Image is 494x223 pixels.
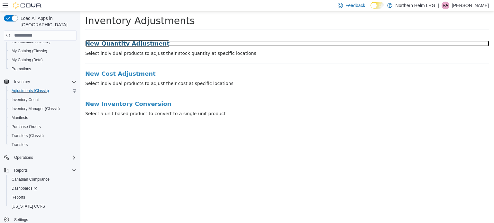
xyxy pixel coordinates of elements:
[6,113,79,122] button: Manifests
[9,193,77,201] span: Reports
[9,38,53,46] a: Classification (Classic)
[9,47,50,55] a: My Catalog (Classic)
[6,175,79,184] button: Canadian Compliance
[6,193,79,202] button: Reports
[6,56,79,64] button: My Catalog (Beta)
[6,184,79,193] a: Dashboards
[14,155,33,160] span: Operations
[9,56,77,64] span: My Catalog (Beta)
[12,88,49,93] span: Adjustments (Classic)
[5,90,409,96] a: New Inventory Conversion
[12,97,39,102] span: Inventory Count
[9,141,30,149] a: Transfers
[12,167,77,174] span: Reports
[18,15,77,28] span: Load All Apps in [GEOGRAPHIC_DATA]
[6,104,79,113] button: Inventory Manager (Classic)
[14,217,28,222] span: Settings
[5,59,409,66] a: New Cost Adjustment
[9,96,77,104] span: Inventory Count
[12,177,50,182] span: Canadian Compliance
[9,193,28,201] a: Reports
[9,176,52,183] a: Canadian Compliance
[443,2,448,9] span: RA
[438,2,439,9] p: |
[12,124,41,129] span: Purchase Orders
[12,78,32,86] button: Inventory
[9,105,77,113] span: Inventory Manager (Classic)
[13,2,42,9] img: Cova
[12,48,47,54] span: My Catalog (Classic)
[9,176,77,183] span: Canadian Compliance
[9,56,45,64] a: My Catalog (Beta)
[9,38,77,46] span: Classification (Classic)
[6,86,79,95] button: Adjustments (Classic)
[6,131,79,140] button: Transfers (Classic)
[12,106,60,111] span: Inventory Manager (Classic)
[452,2,489,9] p: [PERSON_NAME]
[5,29,409,36] a: New Quantity Adjustment
[9,65,34,73] a: Promotions
[9,132,46,140] a: Transfers (Classic)
[9,132,77,140] span: Transfers (Classic)
[12,66,31,72] span: Promotions
[6,95,79,104] button: Inventory Count
[6,64,79,73] button: Promotions
[396,2,435,9] p: Northern Helm LRG
[12,154,77,161] span: Operations
[12,186,37,191] span: Dashboards
[345,2,365,9] span: Feedback
[12,39,50,45] span: Classification (Classic)
[12,78,77,86] span: Inventory
[9,96,41,104] a: Inventory Count
[5,39,409,46] p: Select individual products to adjust their stock quantity at specific locations
[370,2,384,9] input: Dark Mode
[9,65,77,73] span: Promotions
[9,47,77,55] span: My Catalog (Classic)
[9,87,77,95] span: Adjustments (Classic)
[12,142,28,147] span: Transfers
[9,141,77,149] span: Transfers
[12,167,30,174] button: Reports
[9,202,48,210] a: [US_STATE] CCRS
[9,123,77,131] span: Purchase Orders
[12,57,43,63] span: My Catalog (Beta)
[9,202,77,210] span: Washington CCRS
[5,99,409,106] p: Select a unit based product to convert to a single unit product
[1,166,79,175] button: Reports
[9,123,43,131] a: Purchase Orders
[5,4,114,15] span: Inventory Adjustments
[9,105,62,113] a: Inventory Manager (Classic)
[6,122,79,131] button: Purchase Orders
[1,77,79,86] button: Inventory
[12,154,36,161] button: Operations
[6,47,79,56] button: My Catalog (Classic)
[9,87,51,95] a: Adjustments (Classic)
[5,69,409,76] p: Select individual products to adjust their cost at specific locations
[14,168,28,173] span: Reports
[9,184,77,192] span: Dashboards
[442,2,449,9] div: Rhiannon Adams
[6,202,79,211] button: [US_STATE] CCRS
[12,133,44,138] span: Transfers (Classic)
[12,204,45,209] span: [US_STATE] CCRS
[9,184,40,192] a: Dashboards
[14,79,30,84] span: Inventory
[12,195,25,200] span: Reports
[1,153,79,162] button: Operations
[6,38,79,47] button: Classification (Classic)
[12,115,28,120] span: Manifests
[9,114,31,122] a: Manifests
[6,140,79,149] button: Transfers
[9,114,77,122] span: Manifests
